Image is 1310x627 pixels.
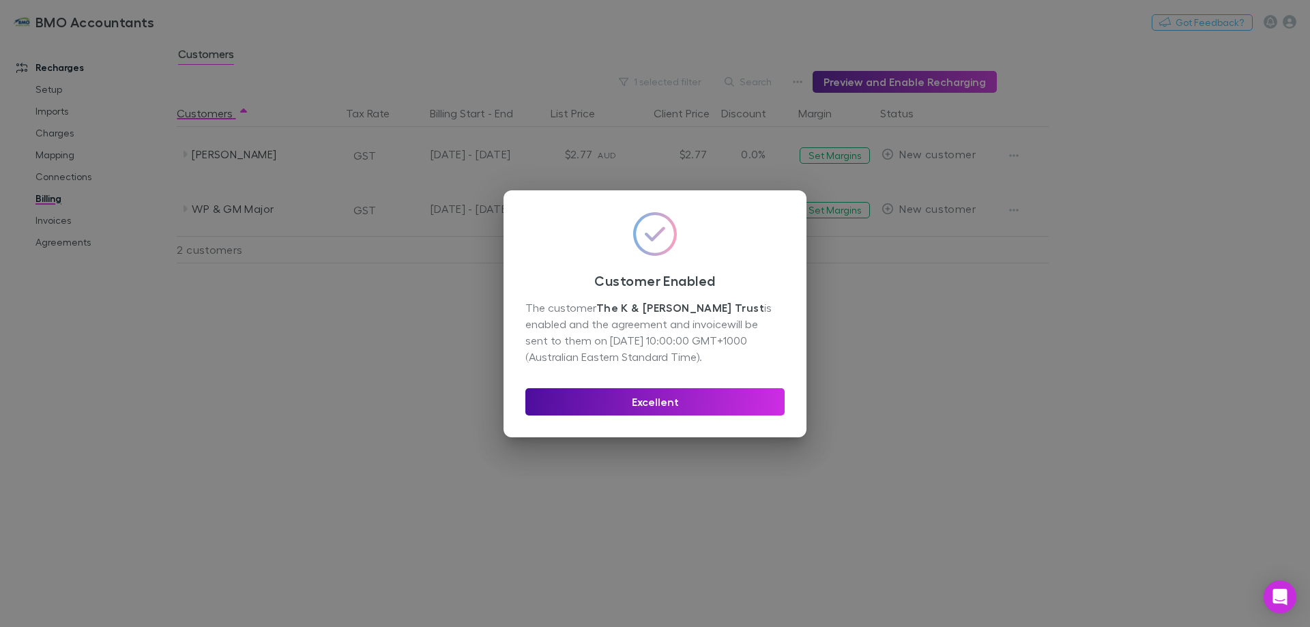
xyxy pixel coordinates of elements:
[633,212,677,256] img: GradientCheckmarkIcon.svg
[1264,581,1296,613] div: Open Intercom Messenger
[596,301,764,315] strong: The K & [PERSON_NAME] Trust
[525,272,785,289] h3: Customer Enabled
[525,388,785,415] button: Excellent
[525,300,785,365] div: The customer is enabled and the agreement and invoice will be sent to them on [DATE] 10:00:00 GMT...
